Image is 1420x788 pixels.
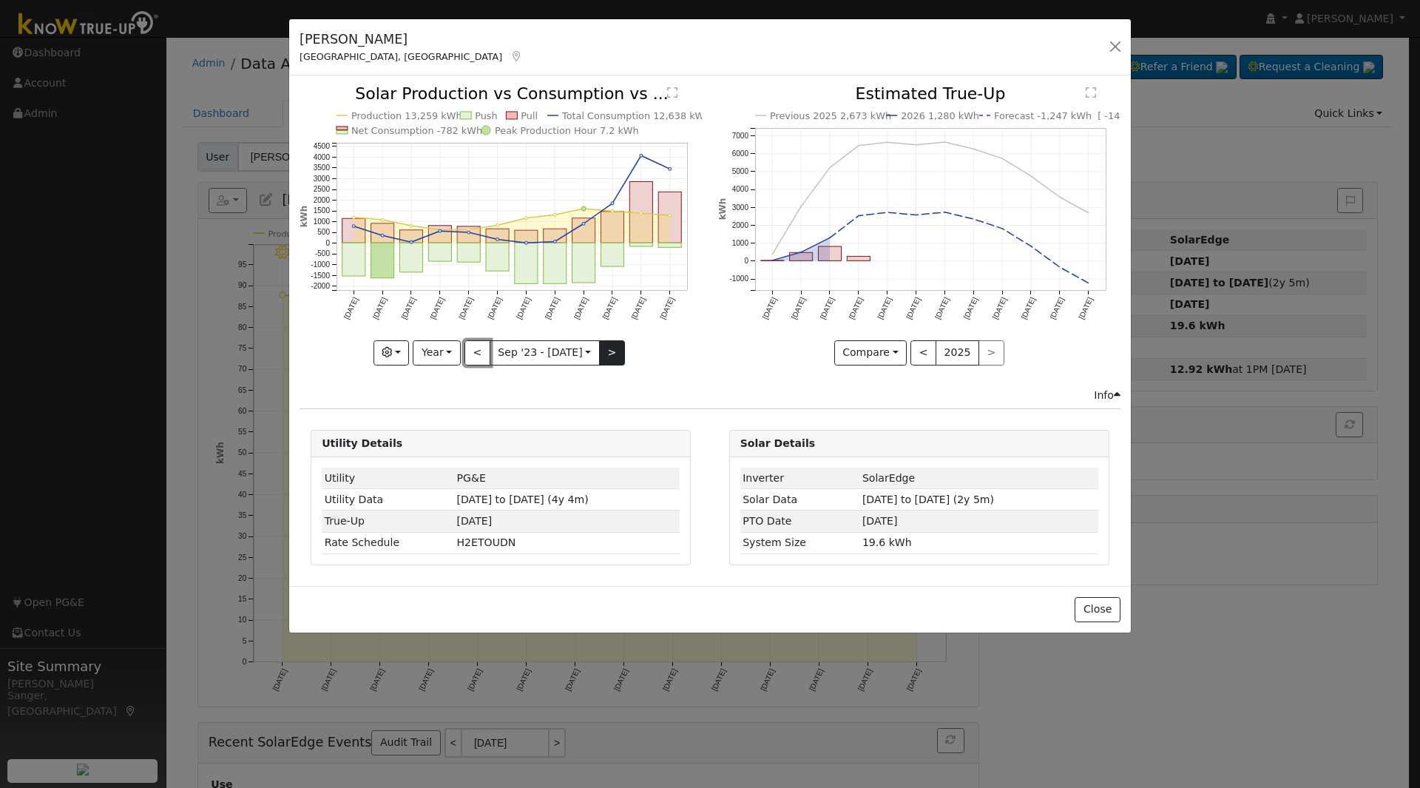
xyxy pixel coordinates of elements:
[457,494,589,505] span: [DATE] to [DATE] (4y 4m)
[731,168,748,176] text: 5000
[862,494,994,505] span: [DATE] to [DATE] (2y 5m)
[611,210,614,213] circle: onclick=""
[936,340,979,366] button: 2025
[521,110,538,121] text: Pull
[311,283,331,291] text: -2000
[731,203,748,212] text: 3000
[496,224,499,227] circle: onclick=""
[300,51,502,62] span: [GEOGRAPHIC_DATA], [GEOGRAPHIC_DATA]
[913,212,919,218] circle: onclick=""
[413,340,460,366] button: Year
[457,243,480,263] rect: onclick=""
[544,243,567,284] rect: onclick=""
[913,142,919,148] circle: onclick=""
[669,168,672,171] circle: onclick=""
[322,489,454,511] td: Utility Data
[299,206,309,228] text: kWh
[1086,87,1096,98] text: 
[847,257,870,261] rect: onclick=""
[669,215,672,218] circle: onclick=""
[798,249,804,255] circle: onclick=""
[630,296,647,320] text: [DATE]
[454,511,680,532] td: [DATE]
[855,84,1005,103] text: Estimated True-Up
[464,340,490,366] button: <
[322,511,454,532] td: True-Up
[352,225,355,228] circle: onclick=""
[486,296,503,320] text: [DATE]
[611,202,614,205] circle: onclick=""
[862,472,915,484] span: ID: 3723397, authorized: 06/13/23
[761,296,778,320] text: [DATE]
[1048,296,1065,320] text: [DATE]
[475,110,498,121] text: Push
[486,243,509,272] rect: onclick=""
[740,437,815,449] strong: Solar Details
[640,212,643,215] circle: onclick=""
[315,250,330,258] text: -500
[601,296,618,320] text: [DATE]
[856,213,862,219] circle: onclick=""
[818,247,841,261] rect: onclick=""
[371,223,394,243] rect: onclick=""
[326,239,331,247] text: 0
[496,238,499,241] circle: onclick=""
[525,242,528,245] circle: onclick=""
[599,340,625,366] button: >
[300,30,523,49] h5: [PERSON_NAME]
[515,243,538,284] rect: onclick=""
[941,139,947,145] circle: onclick=""
[834,340,907,366] button: Compare
[400,243,423,273] rect: onclick=""
[1057,195,1063,201] circle: onclick=""
[640,155,643,158] circle: onclick=""
[429,296,446,320] text: [DATE]
[827,235,833,241] circle: onclick=""
[941,209,947,215] circle: onclick=""
[400,296,417,320] text: [DATE]
[659,192,682,243] rect: onclick=""
[544,229,567,243] rect: onclick=""
[515,296,532,320] text: [DATE]
[381,235,384,238] circle: onclick=""
[789,253,812,261] rect: onclick=""
[525,217,528,220] circle: onclick=""
[314,196,331,204] text: 2000
[410,225,413,228] circle: onclick=""
[999,156,1005,162] circle: onclick=""
[667,87,677,98] text: 
[884,140,890,146] circle: onclick=""
[731,186,748,194] text: 4000
[729,275,748,283] text: -1000
[314,207,331,215] text: 1500
[1057,265,1063,271] circle: onclick=""
[429,243,452,262] rect: onclick=""
[740,511,860,532] td: PTO Date
[884,210,890,216] circle: onclick=""
[311,272,331,280] text: -1500
[717,198,728,220] text: kWh
[342,243,365,277] rect: onclick=""
[601,212,624,243] rect: onclick=""
[582,223,585,226] circle: onclick=""
[495,125,639,136] text: Peak Production Hour 7.2 kWh
[1094,388,1120,403] div: Info
[789,296,806,320] text: [DATE]
[769,257,775,263] circle: onclick=""
[311,260,331,269] text: -1000
[991,296,1008,320] text: [DATE]
[342,219,365,243] rect: onclick=""
[439,230,442,233] circle: onclick=""
[410,241,413,244] circle: onclick=""
[1019,296,1036,320] text: [DATE]
[818,296,835,320] text: [DATE]
[581,206,586,211] circle: onclick=""
[572,243,595,283] rect: onclick=""
[770,110,891,121] text: Previous 2025 2,673 kWh
[510,50,523,62] a: Map
[731,239,748,247] text: 1000
[740,489,860,511] td: Solar Data
[970,147,976,152] circle: onclick=""
[515,231,538,243] rect: onclick=""
[798,203,804,209] circle: onclick=""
